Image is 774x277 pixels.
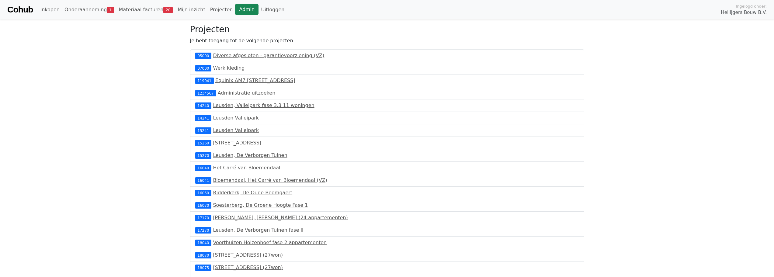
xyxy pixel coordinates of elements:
a: Leusden, De Verborgen Tuinen [213,152,287,158]
div: 18075 [195,265,212,271]
a: Uitloggen [259,4,287,16]
a: [STREET_ADDRESS] [213,140,261,146]
a: Leusden, De Verborgen Tuinen fase II [213,227,303,233]
a: Voorthuizen Holzenhoef fase 2 appartementen [213,240,327,245]
a: Leusden, Valleipark fase 3.3 11 woningen [213,102,314,108]
a: [STREET_ADDRESS] (27won) [213,252,283,258]
div: 16070 [195,202,212,208]
div: 16040 [195,165,212,171]
div: 18070 [195,252,212,258]
a: Inkopen [38,4,62,16]
div: 14240 [195,102,212,109]
div: 16041 [195,177,212,183]
div: 14241 [195,115,212,121]
div: 16050 [195,190,212,196]
div: 05000 [195,53,212,59]
a: [STREET_ADDRESS] (27won) [213,265,283,270]
span: Heilijgers Bouw B.V. [721,9,767,16]
span: 1 [107,7,114,13]
a: [PERSON_NAME], [PERSON_NAME] (24 appartementen) [213,215,348,220]
a: Leusden Valleipark [213,127,259,133]
span: Ingelogd onder: [736,3,767,9]
a: Mijn inzicht [175,4,208,16]
div: 15270 [195,152,212,158]
div: 07000 [195,65,212,71]
span: 20 [163,7,173,13]
a: Soesterberg, De Groene Hoogte Fase 1 [213,202,308,208]
a: Het Carré van Bloemendaal [213,165,280,171]
a: Materiaal facturen20 [116,4,175,16]
a: Bloemendaal, Het Carré van Bloemendaal (VZ) [213,177,327,183]
div: 18040 [195,240,212,246]
div: 119041 [195,78,214,84]
p: Je hebt toegang tot de volgende projecten [190,37,584,44]
div: 15241 [195,127,212,133]
a: Diverse afgesloten - garantievoorziening (VZ) [213,53,324,58]
div: 17170 [195,215,212,221]
a: Administratie uitzoeken [218,90,276,96]
h3: Projecten [190,24,584,35]
a: Werk kleding [213,65,245,71]
div: 1234567 [195,90,216,96]
a: Cohub [7,2,33,17]
div: 17270 [195,227,212,233]
a: Admin [235,4,259,15]
a: Leusden Valleipark [213,115,259,121]
div: 15260 [195,140,212,146]
a: Equinix AM7 [STREET_ADDRESS] [215,78,295,83]
a: Ridderkerk, De Oude Boomgaert [213,190,292,196]
a: Projecten [208,4,235,16]
a: Onderaanneming1 [62,4,116,16]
